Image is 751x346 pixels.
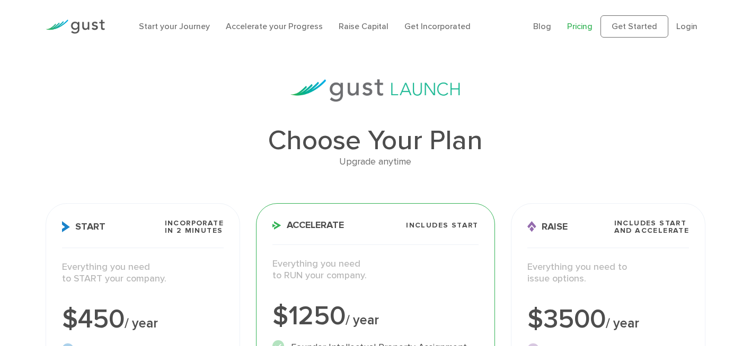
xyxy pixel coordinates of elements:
[406,222,479,229] span: Includes START
[46,127,705,154] h1: Choose Your Plan
[404,21,471,31] a: Get Incorporated
[290,79,460,102] img: gust-launch-logos.svg
[533,21,551,31] a: Blog
[527,221,536,232] img: Raise Icon
[46,154,705,170] div: Upgrade anytime
[272,221,281,230] img: Accelerate Icon
[346,312,379,328] span: / year
[527,261,689,285] p: Everything you need to issue options.
[339,21,388,31] a: Raise Capital
[62,306,224,333] div: $450
[125,315,158,331] span: / year
[614,220,690,234] span: Includes START and ACCELERATE
[272,221,344,230] span: Accelerate
[600,15,668,38] a: Get Started
[62,261,224,285] p: Everything you need to START your company.
[527,306,689,333] div: $3500
[62,221,105,232] span: Start
[62,221,70,232] img: Start Icon X2
[527,221,568,232] span: Raise
[165,220,224,234] span: Incorporate in 2 Minutes
[567,21,593,31] a: Pricing
[272,258,479,282] p: Everything you need to RUN your company.
[676,21,697,31] a: Login
[272,303,479,330] div: $1250
[139,21,210,31] a: Start your Journey
[226,21,323,31] a: Accelerate your Progress
[606,315,639,331] span: / year
[46,20,105,34] img: Gust Logo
